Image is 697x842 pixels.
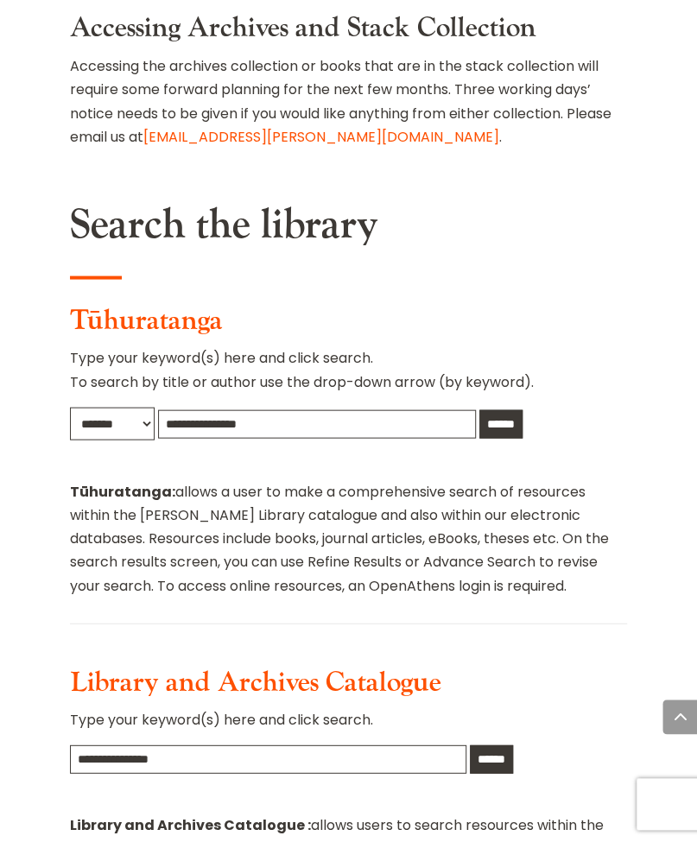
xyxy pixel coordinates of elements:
p: Type your keyword(s) here and click search. To search by title or author use the drop-down arrow ... [70,345,628,406]
h2: Search the library [70,199,628,258]
strong: Tūhuratanga: [70,481,175,501]
h3: Library and Archives Catalogue [70,666,628,707]
a: [EMAIL_ADDRESS][PERSON_NAME][DOMAIN_NAME] [143,126,499,146]
p: Accessing the archives collection or books that are in the stack collection will require some for... [70,54,628,149]
h3: Tūhuratanga [70,304,628,345]
p: allows a user to make a comprehensive search of resources within the [PERSON_NAME] Library catalo... [70,479,628,597]
h3: Accessing Archives and Stack Collection [70,12,628,54]
strong: Library and Archives Catalogue : [70,814,311,834]
p: Type your keyword(s) here and click search. [70,707,628,744]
